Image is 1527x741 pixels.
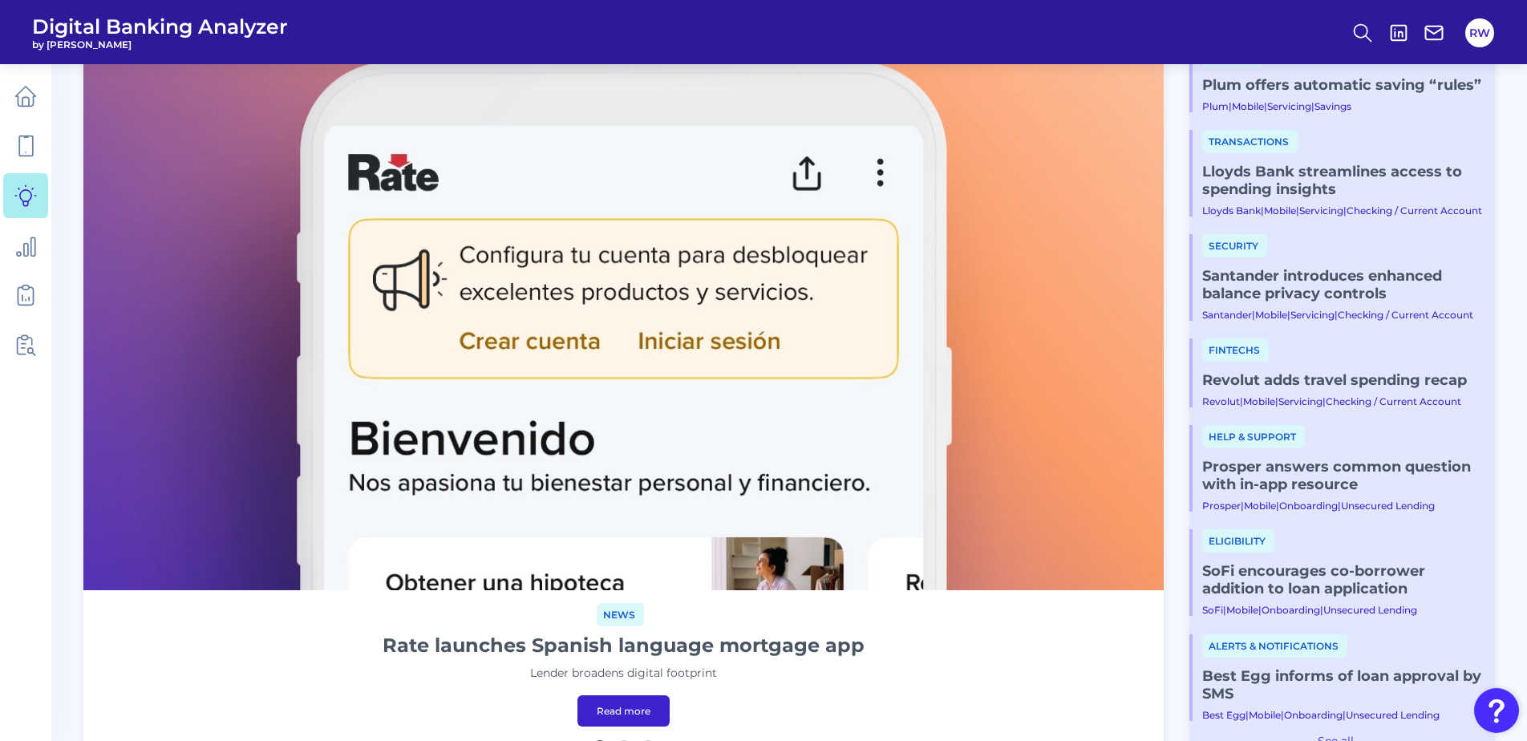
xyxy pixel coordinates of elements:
a: Mobile [1264,204,1296,217]
a: Lloyds Bank [1202,204,1261,217]
a: Onboarding [1279,500,1338,512]
span: Alerts & Notifications [1202,634,1347,658]
span: | [1245,709,1249,721]
span: | [1240,395,1243,407]
a: Unsecured Lending [1346,709,1440,721]
a: Mobile [1249,709,1281,721]
span: | [1275,395,1278,407]
a: Checking / Current Account [1326,395,1461,407]
a: Plum offers automatic saving “rules”​ [1202,76,1482,94]
a: Mobile [1232,100,1264,112]
a: Eligibility [1202,533,1274,548]
a: Best Egg [1202,709,1245,721]
a: Revolut [1202,395,1240,407]
p: Lender broadens digital footprint [530,665,717,682]
span: | [1343,709,1346,721]
span: | [1261,204,1264,217]
a: Prosper [1202,500,1241,512]
a: SoFi encourages co-borrower addition to loan application [1202,562,1482,597]
span: Transactions [1202,130,1298,153]
a: Unsecured Lending [1323,604,1417,616]
span: Help & Support [1202,425,1305,448]
span: | [1287,309,1290,321]
a: News [597,606,644,622]
a: Santander introduces enhanced balance privacy controls [1202,267,1482,302]
a: Onboarding [1262,604,1320,616]
a: Revolut adds travel spending recap​ [1202,371,1482,389]
span: Digital Banking Analyzer [32,14,288,38]
span: | [1296,204,1299,217]
a: Savings [1314,100,1351,112]
a: Plum [1202,100,1229,112]
h1: Rate launches Spanish language mortgage app [383,633,865,658]
a: Help & Support [1202,429,1305,443]
a: Checking / Current Account [1338,309,1473,321]
a: Read more [577,695,670,727]
span: | [1264,100,1267,112]
a: Fintechs [1202,342,1269,357]
a: Checking / Current Account [1347,204,1482,217]
span: | [1252,309,1255,321]
a: Lloyds Bank streamlines access to spending insights [1202,163,1482,198]
a: Unsecured Lending [1341,500,1435,512]
span: | [1281,709,1284,721]
a: Security [1202,238,1267,253]
span: by [PERSON_NAME] [32,38,288,51]
a: Transactions [1202,134,1298,148]
button: Open Resource Center [1474,688,1519,733]
a: Servicing [1267,100,1311,112]
span: | [1241,500,1244,512]
span: | [1311,100,1314,112]
button: RW [1465,18,1494,47]
span: | [1276,500,1279,512]
span: | [1338,500,1341,512]
a: Santander [1202,309,1252,321]
a: Prosper answers common question with in-app resource [1202,458,1482,493]
span: | [1258,604,1262,616]
a: SoFi [1202,604,1223,616]
a: Mobile [1255,309,1287,321]
a: Alerts & Notifications [1202,638,1347,653]
span: | [1322,395,1326,407]
a: Mobile [1243,395,1275,407]
a: Best Egg informs of loan approval by SMS [1202,667,1482,703]
span: | [1229,100,1232,112]
span: Fintechs [1202,338,1269,362]
span: Security [1202,234,1267,257]
a: Mobile [1226,604,1258,616]
a: Mobile [1244,500,1276,512]
a: Servicing [1278,395,1322,407]
span: | [1335,309,1338,321]
span: | [1223,604,1226,616]
a: Servicing [1290,309,1335,321]
span: | [1320,604,1323,616]
span: News [597,603,644,626]
span: | [1343,204,1347,217]
a: Onboarding [1284,709,1343,721]
a: Servicing [1299,204,1343,217]
span: Eligibility [1202,529,1274,553]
